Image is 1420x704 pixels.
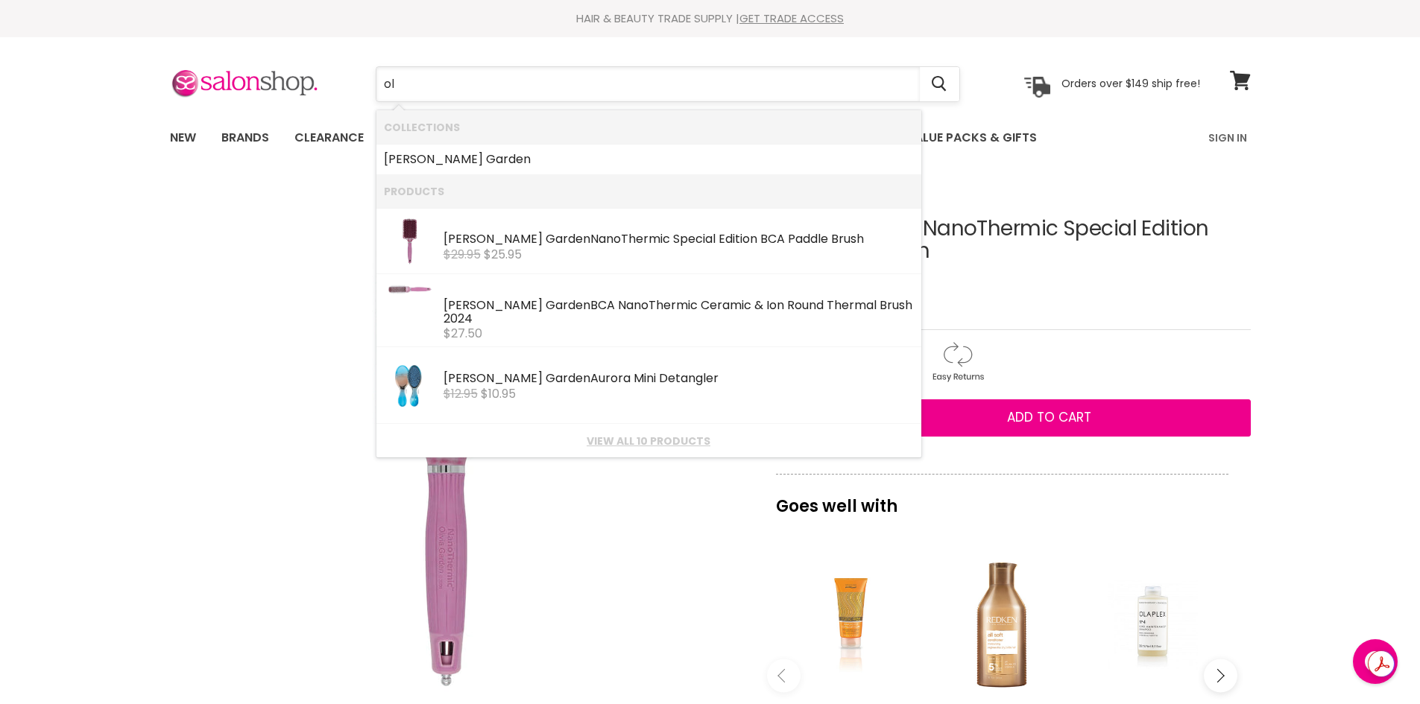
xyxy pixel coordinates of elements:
[481,385,516,402] span: $10.95
[376,208,921,274] li: Products: Olivia Garden NanoThermic Special Edition BCA Paddle Brush
[376,66,960,102] form: Product
[546,370,590,387] b: Garden
[376,424,921,457] li: View All
[444,232,914,248] div: NanoThermic Special Edition BCA Paddle Brush
[486,150,531,168] b: Garden
[283,122,375,153] a: Clearance
[376,347,921,424] li: Products: Olivia Garden Aurora Mini Detangler
[546,296,590,314] b: Garden
[1345,634,1405,689] iframe: Gorgias live chat messenger
[444,296,543,314] b: [PERSON_NAME]
[444,299,914,327] div: BCA NanoThermic Ceramic & Ion Round Thermal Brush 2024
[920,67,959,101] button: Search
[376,67,920,101] input: Search
[444,372,914,387] div: Aurora Mini Detangler
[1061,77,1200,90] p: Orders over $149 ship free!
[376,274,921,347] li: Products: Olivia Garden BCA NanoThermic Ceramic & Ion Round Thermal Brush 2024
[444,325,482,342] span: $27.50
[1007,408,1091,426] span: Add to cart
[159,116,1124,159] ul: Main menu
[159,122,207,153] a: New
[444,385,478,402] s: $12.95
[151,116,1269,159] nav: Main
[394,355,425,417] img: ogm_ed1_2048x2048_1080x_b933c91c-4c51-4a7c-89d3-37cbdffaf02c.webp
[384,150,483,168] b: [PERSON_NAME]
[376,110,921,144] li: Collections
[1199,122,1256,153] a: Sign In
[754,218,1251,264] h1: [PERSON_NAME] NanoThermic Special Edition BCA Paddle Brush
[739,10,844,26] a: GET TRADE ACCESS
[776,474,1228,523] p: Goes well with
[484,246,522,263] span: $25.95
[895,122,1048,153] a: Value Packs & Gifts
[546,230,590,247] b: Garden
[444,370,543,387] b: [PERSON_NAME]
[210,122,280,153] a: Brands
[848,399,1251,437] button: Add to cart
[918,339,997,384] img: returns.gif
[384,215,436,267] img: OliviaGardenNanothermicBCAPinkPaddleBrush2024_1296x_3028e97d-6fb1-4f60-981c-f1e2f27e5b4f.webp
[444,230,543,247] b: [PERSON_NAME]
[384,282,436,297] img: NT-34P24_rgb_1200x_2badc0a7-bcc2-48d8-afb6-f245e33c591a.webp
[376,144,921,175] li: Collections: Olivia Garden
[151,11,1269,26] div: HAIR & BEAUTY TRADE SUPPLY |
[384,435,914,447] a: View all 10 products
[444,246,481,263] s: $29.95
[376,174,921,208] li: Products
